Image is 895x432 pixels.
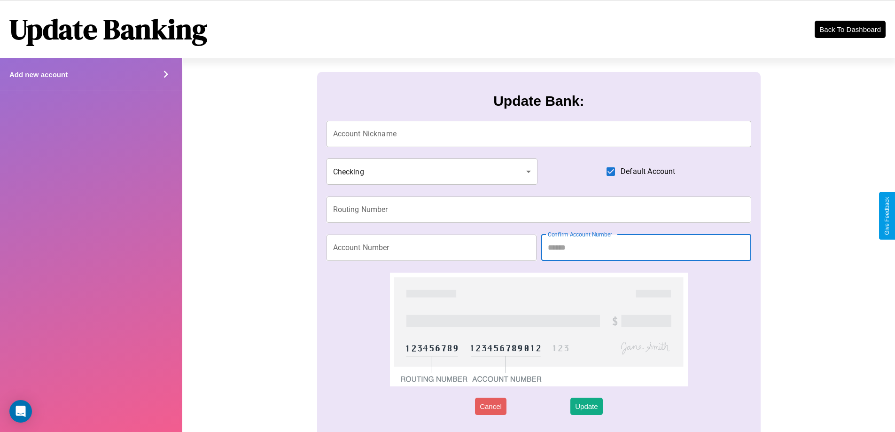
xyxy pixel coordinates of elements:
[884,197,890,235] div: Give Feedback
[493,93,584,109] h3: Update Bank:
[570,398,602,415] button: Update
[390,273,687,386] img: check
[815,21,886,38] button: Back To Dashboard
[548,230,612,238] label: Confirm Account Number
[621,166,675,177] span: Default Account
[9,71,68,79] h4: Add new account
[475,398,506,415] button: Cancel
[327,158,538,185] div: Checking
[9,400,32,423] div: Open Intercom Messenger
[9,10,207,48] h1: Update Banking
